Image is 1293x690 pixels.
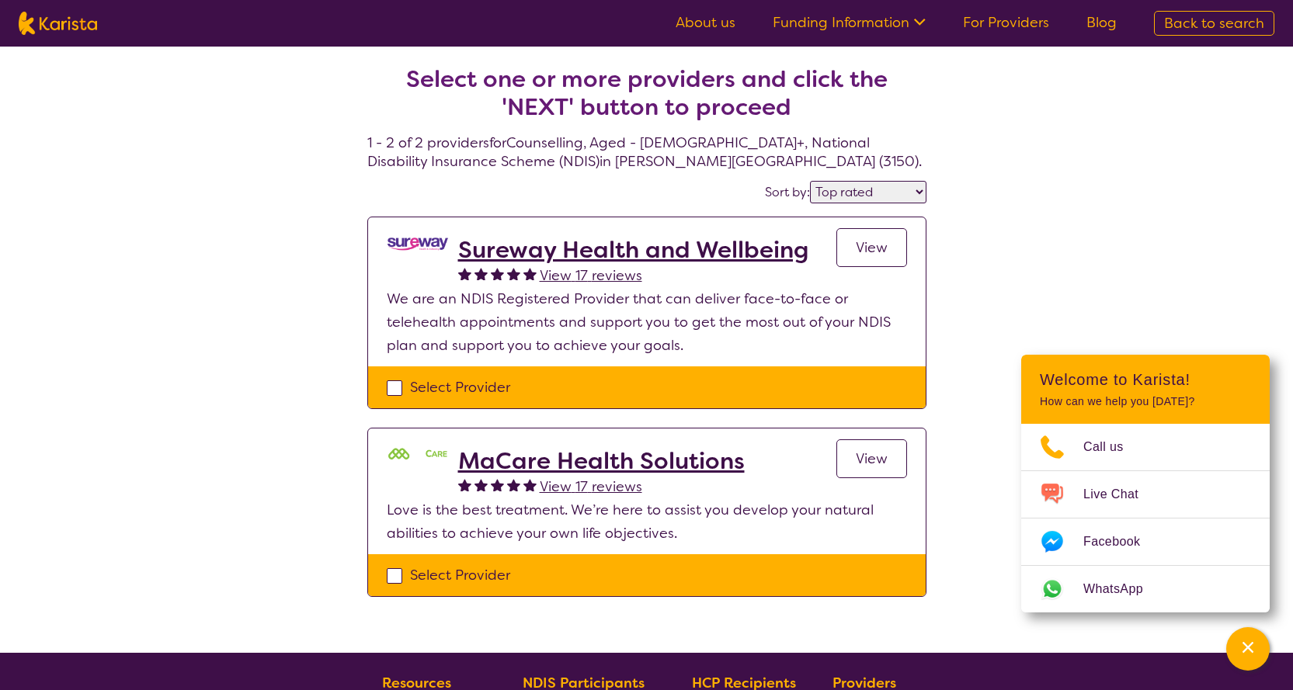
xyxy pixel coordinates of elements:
p: We are an NDIS Registered Provider that can deliver face-to-face or telehealth appointments and s... [387,287,907,357]
img: fullstar [491,478,504,491]
a: View 17 reviews [540,475,642,498]
p: How can we help you [DATE]? [1040,395,1251,408]
img: fullstar [458,267,471,280]
img: nedi5p6dj3rboepxmyww.png [387,236,449,252]
a: Web link opens in a new tab. [1021,566,1270,612]
img: fullstar [523,478,537,491]
img: mgttalrdbt23wl6urpfy.png [387,447,449,463]
a: Back to search [1154,11,1274,36]
img: fullstar [507,267,520,280]
img: fullstar [474,267,488,280]
span: Facebook [1083,530,1159,553]
span: Call us [1083,435,1142,459]
p: Love is the best treatment. We’re here to assist you develop your natural abilities to achieve yo... [387,498,907,545]
a: Sureway Health and Wellbeing [458,236,808,264]
a: View 17 reviews [540,264,642,287]
span: Live Chat [1083,483,1157,506]
img: fullstar [523,267,537,280]
img: fullstar [507,478,520,491]
span: WhatsApp [1083,577,1162,601]
img: Karista logo [19,12,97,35]
a: MaCare Health Solutions [458,447,745,475]
h4: 1 - 2 of 2 providers for Counselling , Aged - [DEMOGRAPHIC_DATA]+ , National Disability Insurance... [367,28,926,171]
img: fullstar [458,478,471,491]
a: Funding Information [773,13,926,32]
a: Blog [1086,13,1117,32]
span: View 17 reviews [540,266,642,285]
span: View [856,238,888,257]
span: View [856,449,888,468]
ul: Choose channel [1021,424,1270,612]
span: View 17 reviews [540,477,642,496]
img: fullstar [491,267,504,280]
a: View [836,228,907,267]
h2: Select one or more providers and click the 'NEXT' button to proceed [386,65,908,121]
label: Sort by: [765,184,810,200]
a: View [836,439,907,478]
a: For Providers [963,13,1049,32]
img: fullstar [474,478,488,491]
a: About us [676,13,735,32]
button: Channel Menu [1226,627,1270,671]
h2: Welcome to Karista! [1040,370,1251,389]
span: Back to search [1164,14,1264,33]
div: Channel Menu [1021,355,1270,612]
